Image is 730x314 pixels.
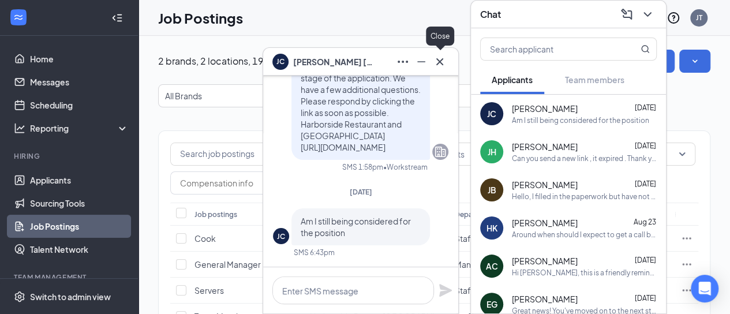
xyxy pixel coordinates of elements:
[512,115,649,125] div: Am I still being considered for the position
[620,8,634,21] svg: ComposeMessage
[430,53,449,71] button: Cross
[617,5,636,24] button: ComposeMessage
[293,55,374,68] span: [PERSON_NAME] [PERSON_NAME]
[277,231,285,241] div: JC
[30,122,129,134] div: Reporting
[394,53,412,71] button: Ellipses
[512,217,578,229] span: [PERSON_NAME]
[480,8,501,21] h3: Chat
[30,169,129,192] a: Applicants
[30,70,129,94] a: Messages
[512,293,578,305] span: [PERSON_NAME]
[14,291,25,302] svg: Settings
[383,162,428,172] span: • Workstream
[696,13,702,23] div: JT
[301,50,421,152] span: Great news! You've moved on to the next stage of the application. We have a few additional questi...
[158,55,320,68] p: 2 brands, 2 locations, 19 job postings
[512,192,657,201] div: Hello, I filled in the paperwork but have not got a reply
[512,103,578,114] span: [PERSON_NAME]
[512,141,578,152] span: [PERSON_NAME]
[194,210,237,219] div: Job postings
[13,12,24,23] svg: WorkstreamLogo
[194,233,216,244] span: Cook
[111,12,123,24] svg: Collapse
[426,27,454,46] div: Close
[635,294,656,302] span: [DATE]
[194,259,261,270] span: General Manager
[512,268,657,278] div: Hi [PERSON_NAME], this is a friendly reminder. To move forward with your application for Host/Hos...
[486,222,497,234] div: HK
[689,55,701,67] svg: SmallChevronDown
[667,11,680,25] svg: QuestionInfo
[412,53,430,71] button: Minimize
[492,74,533,85] span: Applicants
[635,180,656,188] span: [DATE]
[396,55,410,69] svg: Ellipses
[634,218,656,226] span: Aug 23
[294,248,335,257] div: SMS 6:43pm
[486,298,497,310] div: EG
[455,285,474,296] span: Staff
[512,255,578,267] span: [PERSON_NAME]
[414,55,428,69] svg: Minimize
[488,146,496,158] div: JH
[165,90,202,102] p: All Brands
[171,143,290,165] input: Search job postings
[30,215,129,238] a: Job Postings
[30,192,129,215] a: Sourcing Tools
[512,154,657,163] div: Can you send a new link , it expired . Thank you
[679,50,710,73] button: SmallChevronDown
[635,103,656,112] span: [DATE]
[565,74,624,85] span: Team members
[512,230,657,240] div: Around when should I expect to get a call back?
[158,8,243,28] h1: Job Postings
[635,256,656,264] span: [DATE]
[488,184,496,196] div: JB
[342,162,383,172] div: SMS 1:58pm
[641,44,650,54] svg: MagnifyingGlass
[439,283,452,297] svg: Plane
[681,285,692,296] svg: Ellipses
[433,55,447,69] svg: Cross
[14,151,126,161] div: Hiring
[486,260,498,272] div: AC
[30,94,129,117] a: Scheduling
[638,5,657,24] button: ChevronDown
[30,238,129,261] a: Talent Network
[481,38,617,60] input: Search applicant
[194,285,224,296] span: Servers
[487,108,496,119] div: JC
[455,233,474,244] span: Staff
[691,275,718,302] div: Open Intercom Messenger
[30,291,111,302] div: Switch to admin view
[180,177,285,189] input: Compensation info
[681,233,692,244] svg: Ellipses
[681,259,692,270] svg: Ellipses
[641,8,654,21] svg: ChevronDown
[350,188,372,196] span: [DATE]
[301,216,411,238] span: Am I still being considered for the position
[433,145,447,159] svg: Company
[14,272,126,282] div: Team Management
[14,122,25,134] svg: Analysis
[512,179,578,190] span: [PERSON_NAME]
[635,141,656,150] span: [DATE]
[30,47,129,70] a: Home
